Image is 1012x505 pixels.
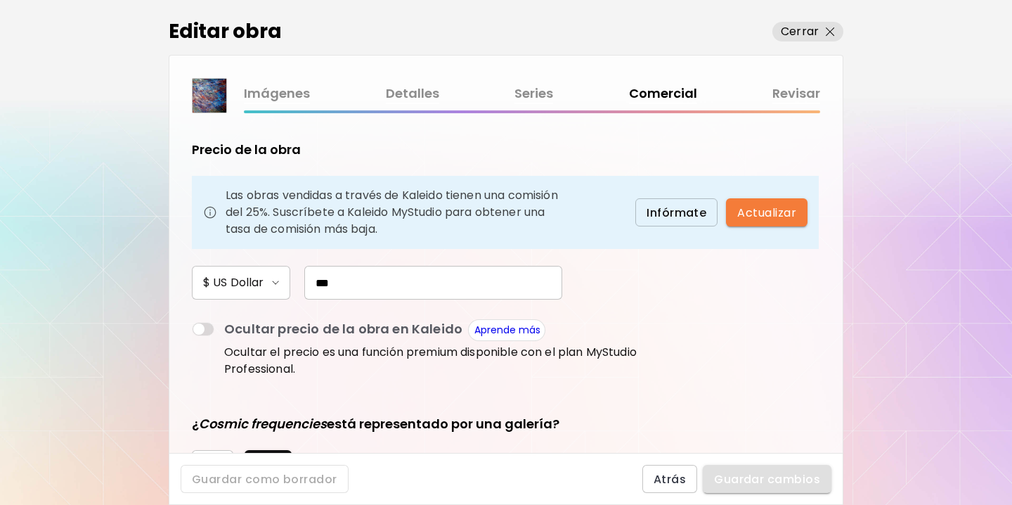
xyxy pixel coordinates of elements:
i: Cosmic frequencies [199,415,327,433]
p: Las obras vendidas a través de Kaleido tienen una comisión del 25%. Suscríbete a Kaleido MyStudio... [226,187,564,238]
img: thumbnail [193,79,226,113]
p: Ocultar el precio es una función premium disponible con el plan MyStudio Professional. [224,344,642,378]
button: Infórmate [635,198,718,226]
span: Atrás [654,472,686,487]
h5: Precio de la obra [192,141,301,159]
button: Actualizar [726,198,807,226]
img: info [203,205,217,219]
a: Revisar [772,84,820,104]
a: Detalles [386,84,439,104]
span: Actualizar [737,205,796,220]
a: Imágenes [244,84,310,104]
p: Ocultar precio de la obra en Kaleido [224,319,462,341]
h6: $ US Dollar [203,274,264,291]
h5: ¿ está representado por una galería? [192,415,559,433]
span: Infórmate [647,205,706,220]
button: Atrás [642,465,697,493]
button: $ US Dollar [192,266,290,300]
a: Aprende más [474,323,540,337]
a: Series [514,84,553,104]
